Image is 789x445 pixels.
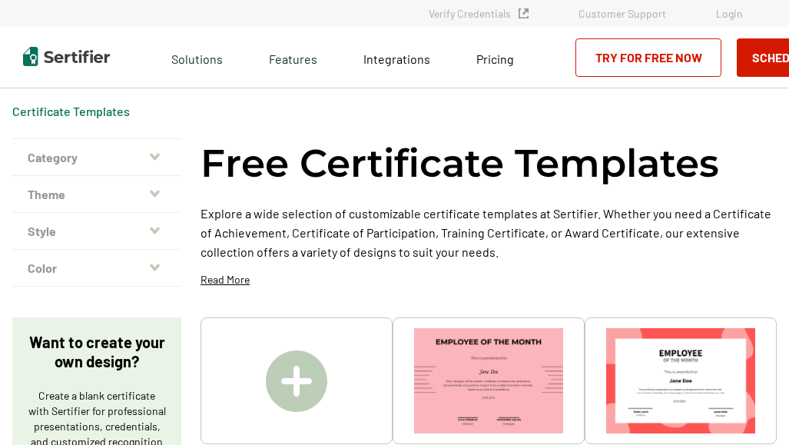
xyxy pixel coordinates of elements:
[12,139,181,176] button: Category
[28,333,166,371] p: Want to create your own design?
[12,176,181,213] button: Theme
[12,213,181,250] button: Style
[201,138,719,188] h1: Free Certificate Templates
[23,47,110,66] img: Sertifier | Digital Credentialing Platform
[269,48,317,67] span: Features
[519,8,529,18] img: Verified
[12,104,130,118] a: Certificate Templates
[429,7,529,20] a: Verify Credentials
[575,38,721,77] a: Try for Free Now
[476,51,514,66] span: Pricing
[12,104,130,119] div: Breadcrumb
[12,104,130,119] span: Certificate Templates
[201,204,777,261] p: Explore a wide selection of customizable certificate templates at Sertifier. Whether you need a C...
[12,250,181,287] button: Color
[363,51,430,66] span: Integrations
[414,328,563,433] img: Simple & Modern Employee of the Month Certificate Template
[716,7,743,20] a: Login
[476,48,514,67] a: Pricing
[606,328,755,433] img: Modern & Red Employee of the Month Certificate Template
[578,7,666,20] a: Customer Support
[266,350,327,412] img: Create A Blank Certificate
[201,272,250,287] p: Read More
[171,48,223,67] span: Solutions
[363,48,430,67] a: Integrations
